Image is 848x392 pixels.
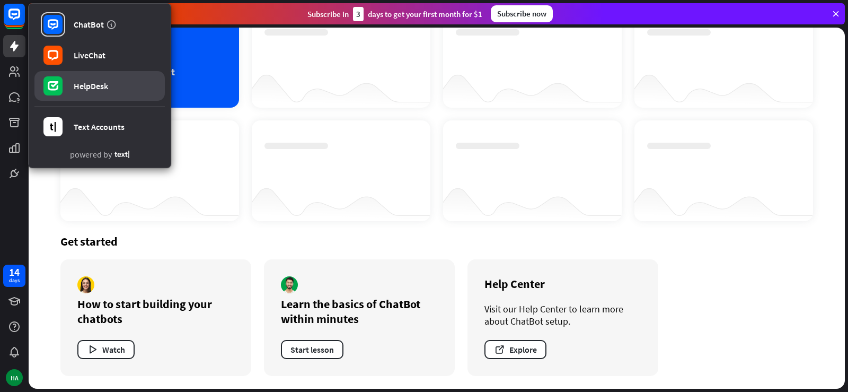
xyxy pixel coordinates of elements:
[281,340,343,359] button: Start lesson
[77,340,135,359] button: Watch
[281,276,298,293] img: author
[3,265,25,287] a: 14 days
[77,297,234,326] div: How to start building your chatbots
[8,4,40,36] button: Open LiveChat chat widget
[307,7,482,21] div: Subscribe in days to get your first month for $1
[281,297,438,326] div: Learn the basics of ChatBot within minutes
[484,276,641,291] div: Help Center
[9,267,20,277] div: 14
[60,234,813,249] div: Get started
[9,277,20,284] div: days
[6,369,23,386] div: HA
[484,303,641,327] div: Visit our Help Center to learn more about ChatBot setup.
[484,340,546,359] button: Explore
[77,276,94,293] img: author
[353,7,364,21] div: 3
[491,5,553,22] div: Subscribe now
